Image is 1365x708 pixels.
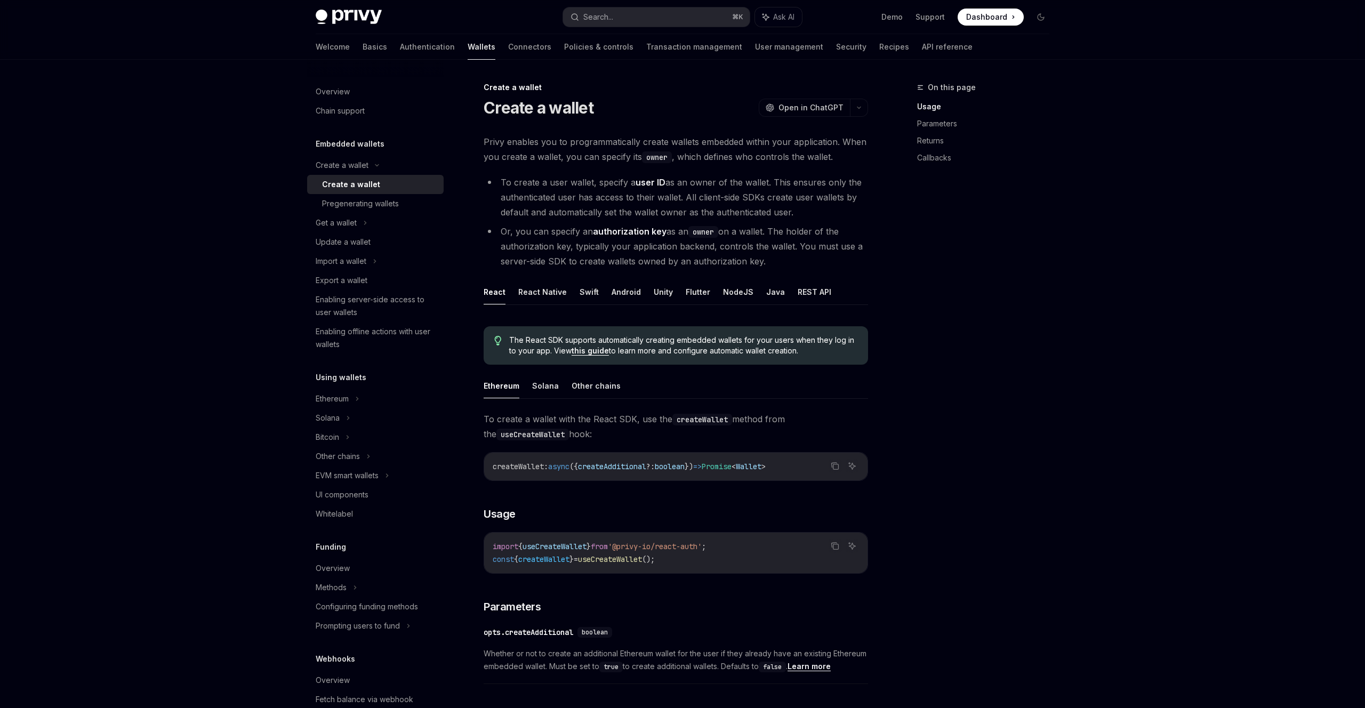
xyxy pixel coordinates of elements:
[574,554,578,564] span: =
[316,693,413,706] div: Fetch balance via webhook
[518,554,569,564] span: createWallet
[484,627,573,638] div: opts.createAdditional
[881,12,903,22] a: Demo
[363,34,387,60] a: Basics
[316,371,366,384] h5: Using wallets
[732,462,736,471] span: <
[732,13,743,21] span: ⌘ K
[788,662,831,671] a: Learn more
[917,115,1058,132] a: Parameters
[922,34,973,60] a: API reference
[307,597,444,616] a: Configuring funding methods
[702,462,732,471] span: Promise
[608,542,702,551] span: '@privy-io/react-auth'
[798,279,831,304] button: REST API
[569,554,574,564] span: }
[316,392,349,405] div: Ethereum
[759,662,786,672] code: false
[578,462,646,471] span: createAdditional
[654,279,673,304] button: Unity
[778,102,844,113] span: Open in ChatGPT
[655,462,685,471] span: boolean
[693,462,702,471] span: =>
[307,194,444,213] a: Pregenerating wallets
[646,34,742,60] a: Transaction management
[316,216,357,229] div: Get a wallet
[523,542,587,551] span: useCreateWallet
[484,134,868,164] span: Privy enables you to programmatically create wallets embedded within your application. When you c...
[307,485,444,504] a: UI components
[307,559,444,578] a: Overview
[322,197,399,210] div: Pregenerating wallets
[723,279,753,304] button: NodeJS
[928,81,976,94] span: On this page
[316,469,379,482] div: EVM smart wallets
[917,132,1058,149] a: Returns
[316,236,371,248] div: Update a wallet
[484,412,868,441] span: To create a wallet with the React SDK, use the method from the hook:
[572,346,609,356] a: this guide
[307,504,444,524] a: Whitelabel
[316,255,366,268] div: Import a wallet
[307,82,444,101] a: Overview
[532,373,559,398] button: Solana
[518,279,567,304] button: React Native
[755,34,823,60] a: User management
[755,7,802,27] button: Ask AI
[307,175,444,194] a: Create a wallet
[494,336,502,345] svg: Tip
[400,34,455,60] a: Authentication
[316,138,384,150] h5: Embedded wallets
[845,459,859,473] button: Ask AI
[916,12,945,22] a: Support
[587,542,591,551] span: }
[636,177,665,188] strong: user ID
[316,34,350,60] a: Welcome
[642,151,672,163] code: owner
[316,541,346,553] h5: Funding
[845,539,859,553] button: Ask AI
[548,462,569,471] span: async
[322,178,380,191] div: Create a wallet
[836,34,866,60] a: Security
[642,554,655,564] span: ();
[688,226,718,238] code: owner
[685,462,693,471] span: })
[316,159,368,172] div: Create a wallet
[686,279,710,304] button: Flutter
[316,412,340,424] div: Solana
[484,175,868,220] li: To create a user wallet, specify a as an owner of the wallet. This ensures only the authenticated...
[583,11,613,23] div: Search...
[316,581,347,594] div: Methods
[316,562,350,575] div: Overview
[612,279,641,304] button: Android
[564,34,633,60] a: Policies & controls
[484,279,505,304] button: React
[484,599,541,614] span: Parameters
[493,462,544,471] span: createWallet
[316,653,355,665] h5: Webhooks
[917,98,1058,115] a: Usage
[496,429,569,440] code: useCreateWallet
[514,554,518,564] span: {
[316,600,418,613] div: Configuring funding methods
[307,271,444,290] a: Export a wallet
[484,373,519,398] button: Ethereum
[508,34,551,60] a: Connectors
[580,279,599,304] button: Swift
[828,459,842,473] button: Copy the contents from the code block
[468,34,495,60] a: Wallets
[569,462,578,471] span: ({
[646,462,655,471] span: ?:
[518,542,523,551] span: {
[828,539,842,553] button: Copy the contents from the code block
[958,9,1024,26] a: Dashboard
[316,293,437,319] div: Enabling server-side access to user wallets
[316,488,368,501] div: UI components
[509,335,857,356] span: The React SDK supports automatically creating embedded wallets for your users when they log in to...
[484,224,868,269] li: Or, you can specify an as an on a wallet. The holder of the authorization key, typically your app...
[917,149,1058,166] a: Callbacks
[316,85,350,98] div: Overview
[544,462,548,471] span: :
[484,647,868,673] span: Whether or not to create an additional Ethereum wallet for the user if they already have an exist...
